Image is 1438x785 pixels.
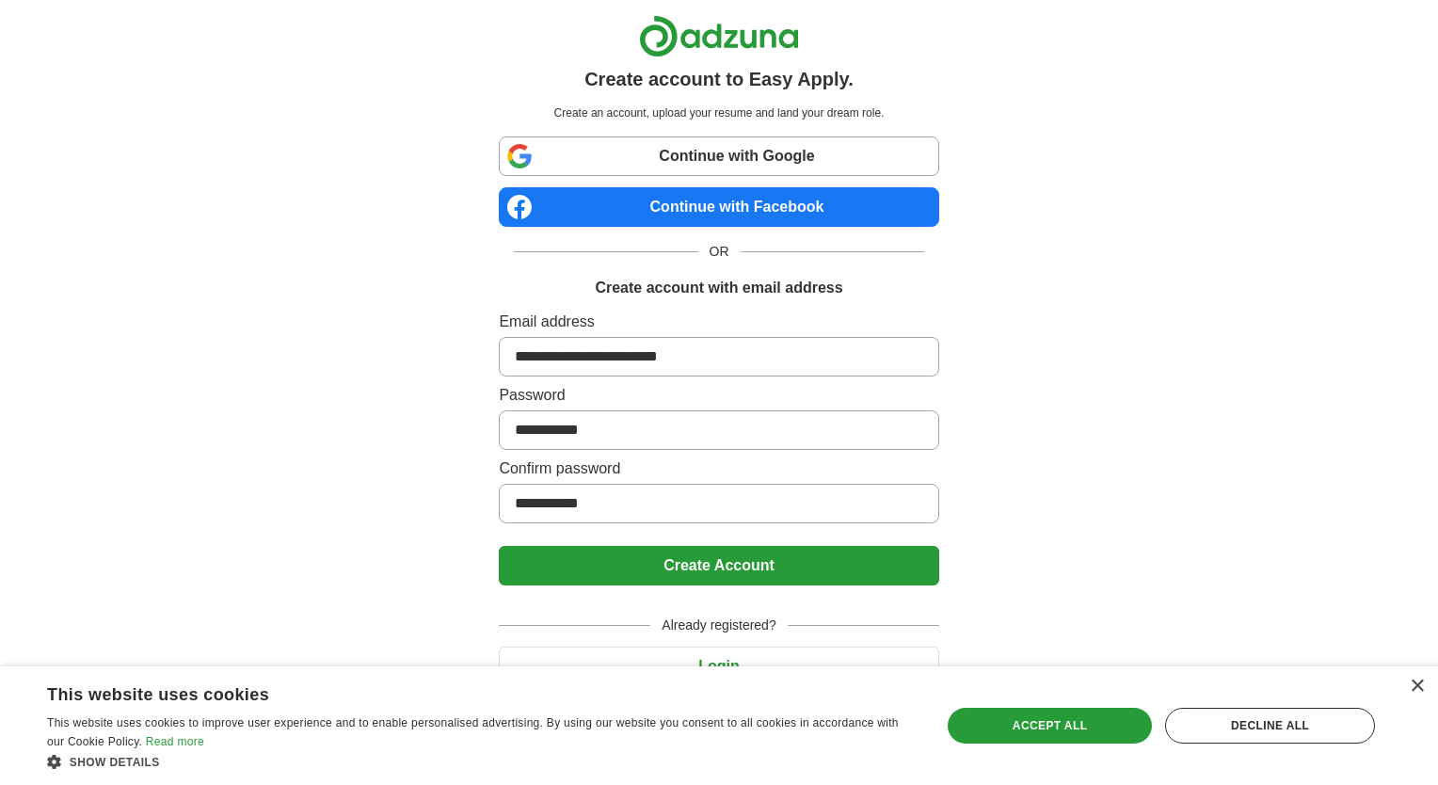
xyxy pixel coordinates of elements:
[1165,708,1375,744] div: Decline all
[503,104,935,121] p: Create an account, upload your resume and land your dream role.
[499,384,938,407] label: Password
[499,658,938,674] a: Login
[499,647,938,686] button: Login
[499,136,938,176] a: Continue with Google
[146,735,204,748] a: Read more, opens a new window
[47,716,899,748] span: This website uses cookies to improve user experience and to enable personalised advertising. By u...
[70,756,160,769] span: Show details
[698,242,741,262] span: OR
[47,752,915,771] div: Show details
[499,546,938,585] button: Create Account
[1410,680,1424,694] div: Close
[595,277,842,299] h1: Create account with email address
[650,616,787,635] span: Already registered?
[584,65,854,93] h1: Create account to Easy Apply.
[499,311,938,333] label: Email address
[948,708,1152,744] div: Accept all
[639,15,799,57] img: Adzuna logo
[499,187,938,227] a: Continue with Facebook
[47,678,868,706] div: This website uses cookies
[499,457,938,480] label: Confirm password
